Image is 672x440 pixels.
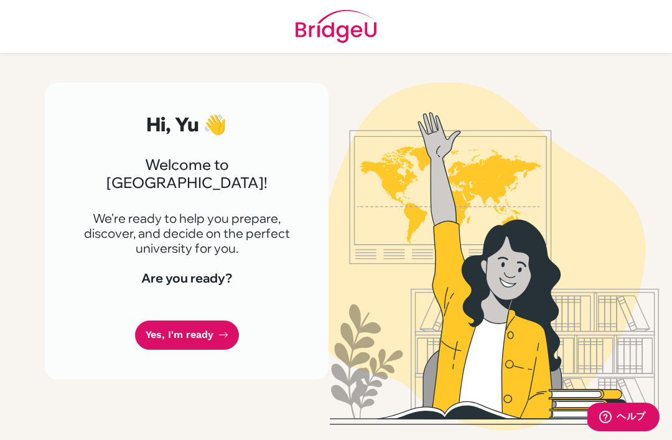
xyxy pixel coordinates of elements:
[587,403,660,434] iframe: ウィジェットを開いて詳しい情報を確認できます
[75,156,299,191] h3: Welcome to [GEOGRAPHIC_DATA]!
[75,113,299,136] h2: Hi, Yu 👋
[75,211,299,256] p: We're ready to help you prepare, discover, and decide on the perfect university for you.
[75,271,299,286] h4: Are you ready?
[135,321,239,350] a: Yes, I'm ready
